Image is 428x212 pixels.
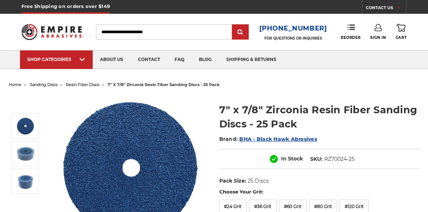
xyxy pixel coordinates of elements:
label: Choose Your Grit: [219,188,420,196]
span: In Stock [281,155,303,162]
a: Cart [396,24,407,40]
img: 7" x 7/8" Zirconia Resin Fiber Sanding Discs - 25 Pack [16,144,35,163]
dd: RZ70024-25 [324,155,355,163]
a: CONTACT US [366,4,406,14]
a: contact [131,50,167,69]
a: Reorder [341,24,361,40]
a: faq [167,50,192,69]
img: 7 inch zirconia resin fiber disc [16,117,35,135]
a: home [9,82,21,87]
a: [PHONE_NUMBER] [259,23,327,34]
dd: 25 Discs [248,177,269,185]
span: Reorder [341,35,361,40]
a: shipping & returns [219,50,284,69]
a: resin fiber discs [66,82,99,87]
img: Empire Abrasives [21,20,82,44]
span: Brand: [219,136,238,142]
span: 7" x 7/8" zirconia resin fiber sanding discs - 25 pack [108,82,220,87]
div: SHOP CATEGORIES [27,57,85,62]
a: sanding discs [30,82,57,87]
a: BHA - Black Hawk Abrasives [239,136,317,142]
img: 7" x 7/8" Zirconia Resin Fiber Sanding Discs - 25 Pack [16,172,35,190]
a: blog [192,50,219,69]
input: Submit [233,25,248,40]
p: FOR QUESTIONS OR INQUIRIES [259,36,327,41]
dt: Pack Size: [219,177,246,185]
a: about us [93,50,131,69]
span: Cart [396,35,407,40]
dt: SKU: [310,155,323,163]
span: Sign In [370,35,386,40]
h1: 7" x 7/8" Zirconia Resin Fiber Sanding Discs - 25 Pack [219,103,420,131]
